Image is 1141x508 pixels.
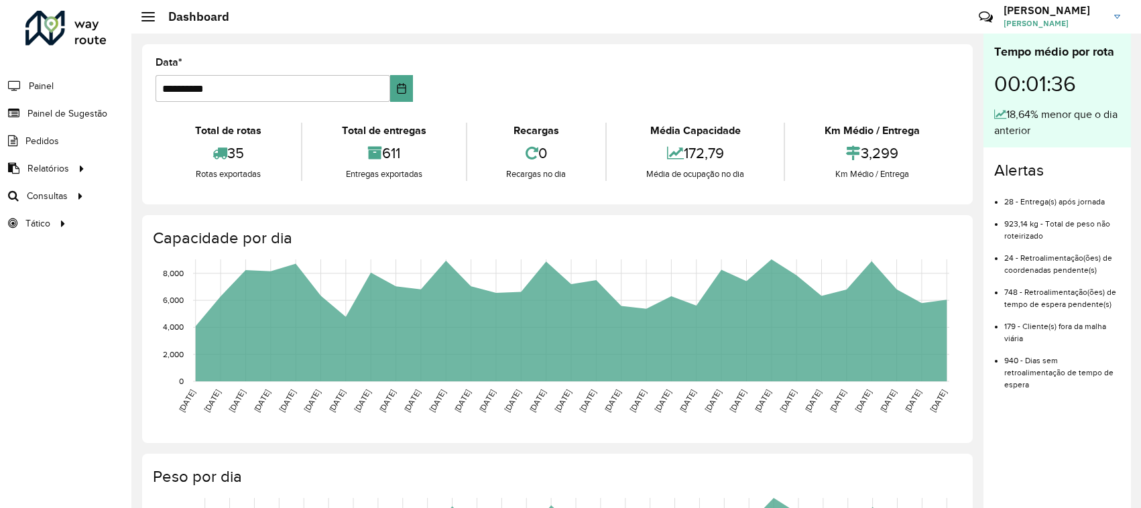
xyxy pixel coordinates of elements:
text: [DATE] [753,388,772,414]
text: [DATE] [453,388,472,414]
text: [DATE] [603,388,622,414]
text: [DATE] [528,388,547,414]
text: [DATE] [703,388,723,414]
button: Choose Date [390,75,413,102]
h2: Dashboard [155,9,229,24]
text: [DATE] [628,388,648,414]
text: [DATE] [903,388,922,414]
li: 923,14 kg - Total de peso não roteirizado [1004,208,1120,242]
div: Total de entregas [306,123,463,139]
text: [DATE] [878,388,898,414]
div: Média de ocupação no dia [610,168,780,181]
li: 179 - Cliente(s) fora da malha viária [1004,310,1120,344]
span: Tático [25,216,50,231]
li: 28 - Entrega(s) após jornada [1004,186,1120,208]
li: 748 - Retroalimentação(ões) de tempo de espera pendente(s) [1004,276,1120,310]
text: [DATE] [778,388,798,414]
text: [DATE] [302,388,322,414]
h3: [PERSON_NAME] [1004,4,1104,17]
text: [DATE] [377,388,397,414]
span: [PERSON_NAME] [1004,17,1104,29]
text: [DATE] [503,388,522,414]
text: [DATE] [578,388,597,414]
h4: Capacidade por dia [153,229,959,248]
text: 4,000 [163,323,184,332]
text: [DATE] [728,388,747,414]
text: [DATE] [428,388,447,414]
label: Data [156,54,182,70]
div: Recargas [471,123,603,139]
div: 18,64% menor que o dia anterior [994,107,1120,139]
div: 172,79 [610,139,780,168]
text: 2,000 [163,350,184,359]
div: 0 [471,139,603,168]
li: 24 - Retroalimentação(ões) de coordenadas pendente(s) [1004,242,1120,276]
span: Relatórios [27,162,69,176]
text: [DATE] [828,388,847,414]
text: 8,000 [163,269,184,277]
div: Km Médio / Entrega [788,123,956,139]
div: Km Médio / Entrega [788,168,956,181]
text: [DATE] [803,388,823,414]
div: 611 [306,139,463,168]
text: [DATE] [278,388,297,414]
text: [DATE] [928,388,948,414]
text: [DATE] [252,388,272,414]
text: [DATE] [327,388,347,414]
h4: Peso por dia [153,467,959,487]
div: 00:01:36 [994,61,1120,107]
div: Recargas no dia [471,168,603,181]
div: Média Capacidade [610,123,780,139]
span: Painel de Sugestão [27,107,107,121]
li: 940 - Dias sem retroalimentação de tempo de espera [1004,344,1120,391]
div: Total de rotas [159,123,298,139]
text: [DATE] [477,388,497,414]
text: [DATE] [227,388,247,414]
text: 6,000 [163,296,184,304]
text: 0 [179,377,184,385]
div: 35 [159,139,298,168]
div: Rotas exportadas [159,168,298,181]
text: [DATE] [202,388,222,414]
h4: Alertas [994,161,1120,180]
div: Tempo médio por rota [994,43,1120,61]
text: [DATE] [402,388,422,414]
div: Entregas exportadas [306,168,463,181]
div: 3,299 [788,139,956,168]
text: [DATE] [678,388,697,414]
text: [DATE] [653,388,672,414]
text: [DATE] [177,388,196,414]
text: [DATE] [552,388,572,414]
span: Pedidos [25,134,59,148]
text: [DATE] [353,388,372,414]
a: Contato Rápido [971,3,1000,31]
span: Painel [29,79,54,93]
span: Consultas [27,189,68,203]
text: [DATE] [853,388,873,414]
